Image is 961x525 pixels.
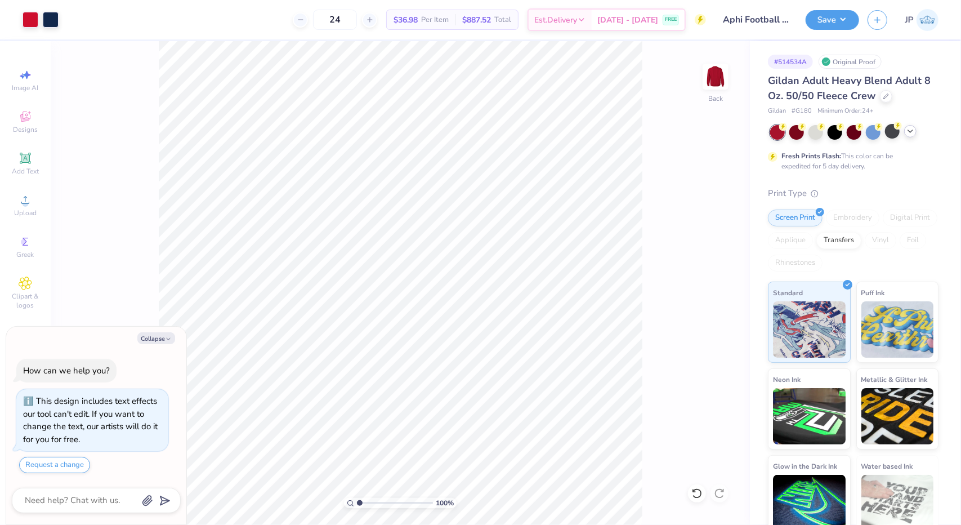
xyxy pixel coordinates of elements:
[534,14,577,26] span: Est. Delivery
[665,16,677,24] span: FREE
[17,250,34,259] span: Greek
[816,232,861,249] div: Transfers
[861,460,913,472] span: Water based Ink
[23,365,110,376] div: How can we help you?
[494,14,511,26] span: Total
[861,373,928,385] span: Metallic & Glitter Ink
[773,460,837,472] span: Glow in the Dark Ink
[917,9,938,31] img: Jojo Pawlow
[14,208,37,217] span: Upload
[781,151,920,171] div: This color can be expedited for 5 day delivery.
[826,210,879,226] div: Embroidery
[137,332,175,344] button: Collapse
[714,8,797,31] input: Untitled Design
[394,14,418,26] span: $36.98
[792,106,812,116] span: # G180
[861,388,934,444] img: Metallic & Glitter Ink
[6,292,45,310] span: Clipart & logos
[597,14,658,26] span: [DATE] - [DATE]
[421,14,449,26] span: Per Item
[773,287,803,299] span: Standard
[462,14,491,26] span: $887.52
[900,232,926,249] div: Foil
[905,14,914,26] span: JP
[768,232,813,249] div: Applique
[768,55,813,69] div: # 514534A
[781,152,841,161] strong: Fresh Prints Flash:
[708,94,723,104] div: Back
[773,373,801,385] span: Neon Ink
[768,74,931,103] span: Gildan Adult Heavy Blend Adult 8 Oz. 50/50 Fleece Crew
[905,9,938,31] a: JP
[12,167,39,176] span: Add Text
[23,395,158,445] div: This design includes text effects our tool can't edit. If you want to change the text, our artist...
[768,106,786,116] span: Gildan
[768,255,823,272] div: Rhinestones
[436,498,454,508] span: 100 %
[768,187,938,200] div: Print Type
[773,301,846,358] img: Standard
[313,10,357,30] input: – –
[768,210,823,226] div: Screen Print
[19,457,90,473] button: Request a change
[704,65,727,88] img: Back
[883,210,937,226] div: Digital Print
[819,55,882,69] div: Original Proof
[13,125,38,134] span: Designs
[806,10,859,30] button: Save
[773,388,846,444] img: Neon Ink
[817,106,874,116] span: Minimum Order: 24 +
[865,232,896,249] div: Vinyl
[861,301,934,358] img: Puff Ink
[861,287,885,299] span: Puff Ink
[12,83,39,92] span: Image AI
